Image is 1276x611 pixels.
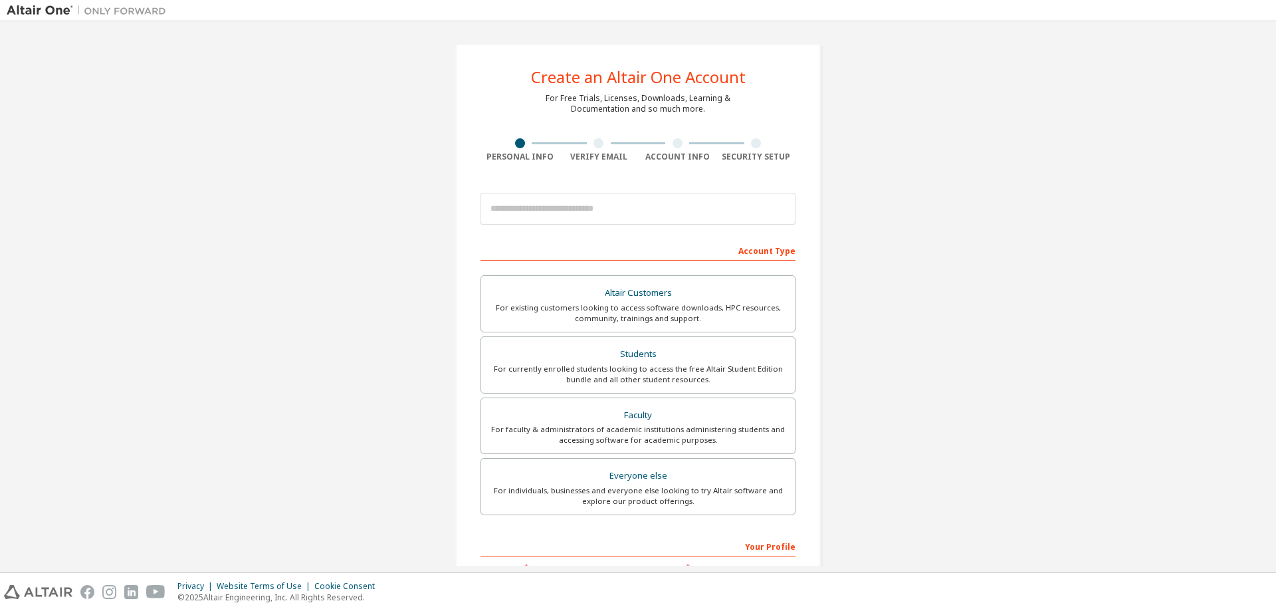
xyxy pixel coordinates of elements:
div: Faculty [489,406,787,425]
img: Altair One [7,4,173,17]
div: Account Type [480,239,796,261]
div: Verify Email [560,152,639,162]
div: Website Terms of Use [217,581,314,592]
div: Account Info [638,152,717,162]
div: For faculty & administrators of academic institutions administering students and accessing softwa... [489,424,787,445]
img: youtube.svg [146,585,165,599]
label: First Name [480,563,634,574]
div: For existing customers looking to access software downloads, HPC resources, community, trainings ... [489,303,787,324]
div: Your Profile [480,535,796,556]
div: Everyone else [489,467,787,485]
label: Last Name [642,563,796,574]
div: Create an Altair One Account [531,69,746,85]
div: For Free Trials, Licenses, Downloads, Learning & Documentation and so much more. [546,93,730,114]
img: altair_logo.svg [4,585,72,599]
div: Privacy [177,581,217,592]
img: linkedin.svg [124,585,138,599]
div: Cookie Consent [314,581,383,592]
div: For currently enrolled students looking to access the free Altair Student Edition bundle and all ... [489,364,787,385]
div: Security Setup [717,152,796,162]
img: facebook.svg [80,585,94,599]
div: For individuals, businesses and everyone else looking to try Altair software and explore our prod... [489,485,787,507]
div: Personal Info [480,152,560,162]
p: © 2025 Altair Engineering, Inc. All Rights Reserved. [177,592,383,603]
img: instagram.svg [102,585,116,599]
div: Altair Customers [489,284,787,303]
div: Students [489,345,787,364]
